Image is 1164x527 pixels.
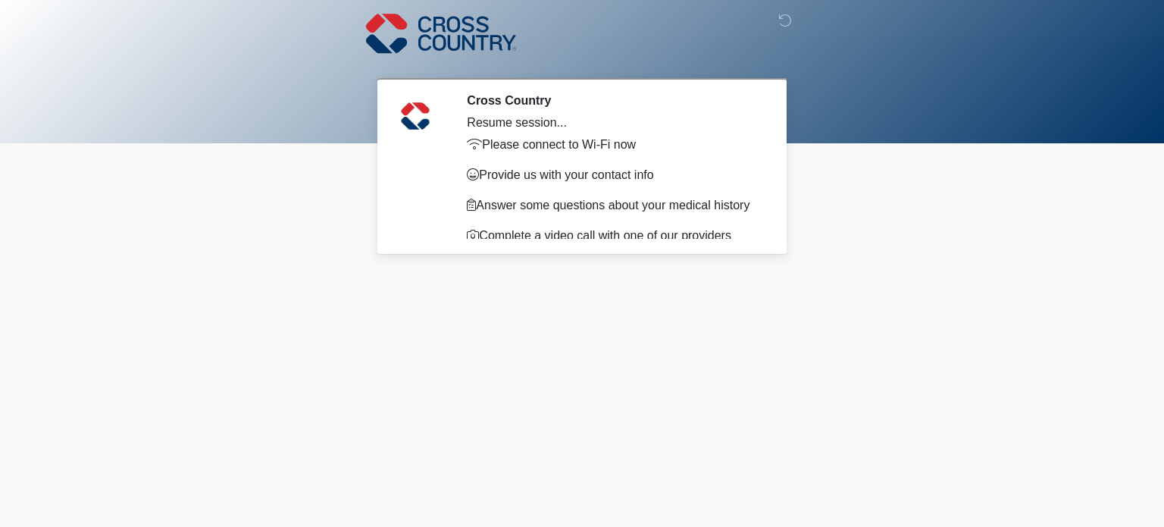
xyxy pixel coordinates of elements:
[467,166,760,184] p: Provide us with your contact info
[393,93,438,139] img: Agent Avatar
[366,11,516,55] img: Cross Country Logo
[467,136,760,154] p: Please connect to Wi-Fi now
[467,227,760,245] p: Complete a video call with one of our providers
[467,114,760,132] div: Resume session...
[467,93,760,108] h2: Cross Country
[467,196,760,215] p: Answer some questions about your medical history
